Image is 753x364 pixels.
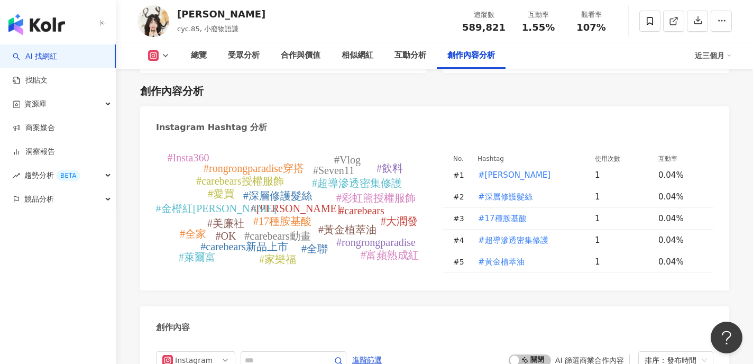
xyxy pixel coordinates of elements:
div: 1 [595,191,650,203]
div: 創作內容 [156,322,190,333]
button: #17種胺基酸 [477,208,527,229]
div: [PERSON_NAME] [177,7,265,21]
span: #超導滲透密集修護 [478,234,548,246]
tspan: #Vlog [334,154,361,166]
tspan: #家樂福 [259,253,296,265]
div: 1 [595,213,650,224]
div: 相似網紅 [342,49,373,62]
tspan: #飲料 [376,162,403,174]
img: logo [8,14,65,35]
span: #17種胺基酸 [478,213,527,224]
div: 0.04% [658,256,703,268]
div: 創作內容分析 [140,84,204,98]
span: cyc.85, 小廢物語謙 [177,25,238,33]
div: # 2 [453,191,469,203]
td: 0.04% [650,165,713,186]
div: Instagram Hashtag 分析 [156,122,267,133]
td: #17種胺基酸 [469,208,586,230]
td: 0.04% [650,208,713,230]
tspan: #carebears新品上市 [200,241,288,252]
iframe: Help Scout Beacon - Open [711,322,742,353]
div: 0.04% [658,191,703,203]
span: 1.55% [522,22,555,33]
span: 資源庫 [24,92,47,116]
td: #黃金植萃油 [469,251,586,273]
span: #[PERSON_NAME] [478,169,550,181]
div: 0.04% [658,234,703,246]
tspan: #愛買 [208,188,234,199]
tspan: #全聯 [301,243,328,254]
span: #深層修護髮絲 [478,191,532,203]
div: 合作與價值 [281,49,320,62]
div: 互動分析 [394,49,426,62]
tspan: #OK [216,230,236,242]
span: 競品分析 [24,187,54,211]
th: No. [443,153,469,165]
tspan: #黃金植萃油 [318,224,376,235]
span: 589,821 [462,22,506,33]
tspan: #Insta360 [168,152,209,163]
div: # 5 [453,256,469,268]
th: 使用次數 [586,153,650,165]
button: #黃金植萃油 [477,251,525,272]
img: KOL Avatar [137,5,169,37]
span: rise [13,172,20,179]
div: 追蹤數 [462,10,506,20]
div: 1 [595,169,650,181]
div: 0.04% [658,169,703,181]
tspan: #17種胺基酸 [253,215,311,227]
a: 商案媒合 [13,123,55,133]
tspan: #彩虹熊授權服飾 [336,192,416,204]
tspan: #全家 [180,228,206,240]
div: 1 [595,234,650,246]
div: # 1 [453,169,469,181]
td: 0.04% [650,230,713,251]
tspan: #富蘋熟成紅 [361,249,419,261]
td: #深層修護髮絲 [469,186,586,208]
div: 總覽 [191,49,207,62]
tspan: #rongrongparadise [336,236,416,249]
a: 找貼文 [13,75,48,86]
tspan: #Seven11 [313,165,354,176]
tspan: #美廉社 [207,217,244,229]
span: 107% [576,22,606,33]
div: 1 [595,256,650,268]
tspan: #超導滲透密集修護 [312,177,402,189]
button: #[PERSON_NAME] [477,165,551,186]
td: #超導滲透密集修護 [469,230,586,251]
div: 互動率 [518,10,558,20]
tspan: #carebears [339,205,384,216]
span: #黃金植萃油 [478,256,525,268]
tspan: #rongrongparadise穿搭 [204,162,304,175]
div: 0.04% [658,213,703,224]
div: 近三個月 [695,47,732,64]
div: # 4 [453,234,469,246]
div: 受眾分析 [228,49,260,62]
tspan: #萊爾富 [179,251,216,263]
td: #Elastine伊絲婷 [469,165,586,186]
td: 0.04% [650,186,713,208]
button: #深層修護髮絲 [477,186,533,207]
div: 創作內容分析 [447,49,495,62]
tspan: #金橙紅[PERSON_NAME] [156,203,277,214]
tspan: #carebears授權服飾 [196,175,284,187]
tspan: #深層修護髮絲 [243,190,312,202]
div: # 3 [453,213,469,224]
tspan: #carebears動畫 [244,230,311,242]
button: #超導滲透密集修護 [477,230,549,251]
th: Hashtag [469,153,586,165]
td: 0.04% [650,251,713,273]
div: 觀看率 [571,10,611,20]
tspan: #大潤發 [381,215,418,227]
a: 洞察報告 [13,147,55,157]
div: BETA [56,170,80,181]
a: searchAI 找網紅 [13,51,57,62]
th: 互動率 [650,153,713,165]
span: 趨勢分析 [24,163,80,187]
tspan: #[PERSON_NAME] [251,203,341,214]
